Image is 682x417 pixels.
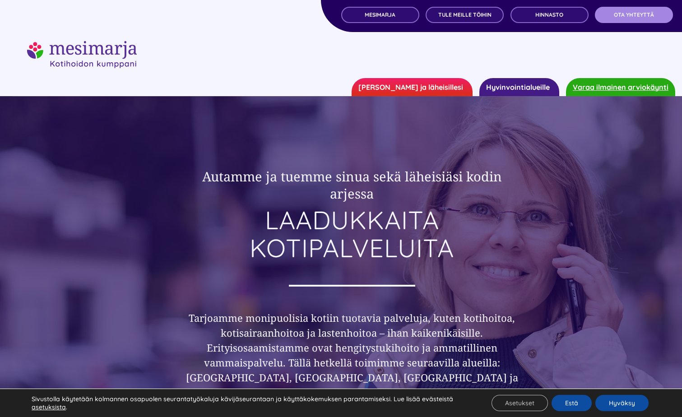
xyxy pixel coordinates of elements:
a: MESIMARJA [341,7,419,23]
h1: LAADUKKAITA KOTIPALVELUITA [179,206,525,262]
h2: Autamme ja tuemme sinua sekä läheisiäsi kodin arjessa [179,168,525,202]
span: TULE MEILLE TÖIHIN [438,12,492,18]
h3: Tarjoamme monipuolisia kotiin tuotavia palveluja, kuten kotihoitoa, kotisairaanhoitoa ja lastenho... [179,310,525,400]
img: mesimarjasi [27,41,137,68]
a: mesimarjasi [27,40,137,51]
a: OTA YHTEYTTÄ [595,7,673,23]
a: Hyvinvointialueille [479,78,559,96]
button: Asetukset [492,395,548,411]
button: asetuksista [32,403,66,411]
span: OTA YHTEYTTÄ [614,12,654,18]
button: Hyväksy [595,395,649,411]
a: TULE MEILLE TÖIHIN [426,7,504,23]
a: [PERSON_NAME] ja läheisillesi [352,78,473,96]
button: Estä [552,395,592,411]
p: Sivustolla käytetään kolmannen osapuolen seurantatyökaluja kävijäseurantaan ja käyttäkokemuksen p... [32,395,469,411]
a: Hinnasto [510,7,589,23]
a: Varaa ilmainen arviokäynti [566,78,675,96]
span: MESIMARJA [365,12,395,18]
span: Hinnasto [535,12,563,18]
